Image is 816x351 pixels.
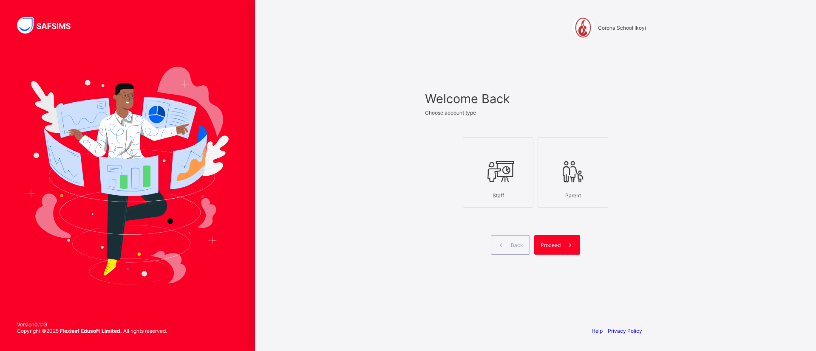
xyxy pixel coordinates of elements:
strong: Flexisaf Edusoft Limited. [60,328,122,334]
span: Proceed [541,242,561,248]
a: Help [592,328,603,334]
a: Privacy Policy [608,328,642,334]
span: Choose account type [425,110,476,116]
div: Parent [542,188,603,203]
span: Back [511,242,523,248]
span: Welcome Back [425,91,646,106]
span: Copyright © 2025 All rights reserved. [17,328,167,334]
span: Version 0.1.19 [17,321,167,328]
img: Hero Image [26,67,229,284]
span: Corona School Ikoyi [598,25,646,31]
img: SAFSIMS Logo [17,17,81,34]
div: Staff [467,188,529,203]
